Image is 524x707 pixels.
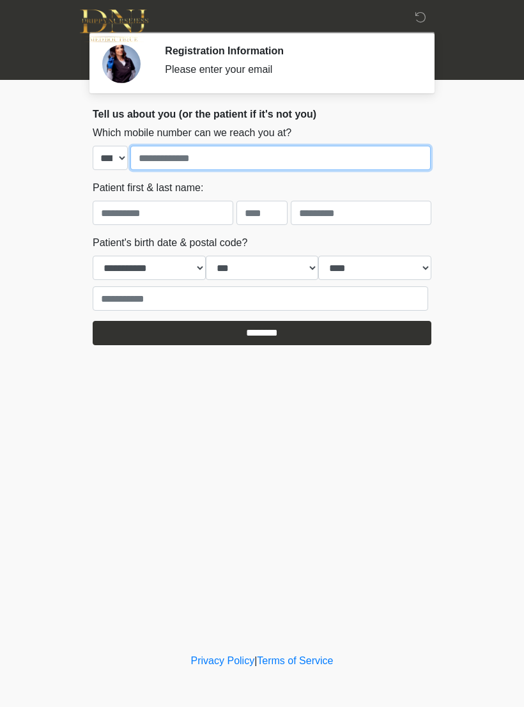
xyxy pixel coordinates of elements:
[93,125,291,141] label: Which mobile number can we reach you at?
[191,655,255,666] a: Privacy Policy
[80,10,148,42] img: DNJ Med Boutique Logo
[102,45,141,83] img: Agent Avatar
[93,108,431,120] h2: Tell us about you (or the patient if it's not you)
[257,655,333,666] a: Terms of Service
[93,235,247,251] label: Patient's birth date & postal code?
[93,180,203,196] label: Patient first & last name:
[165,62,412,77] div: Please enter your email
[254,655,257,666] a: |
